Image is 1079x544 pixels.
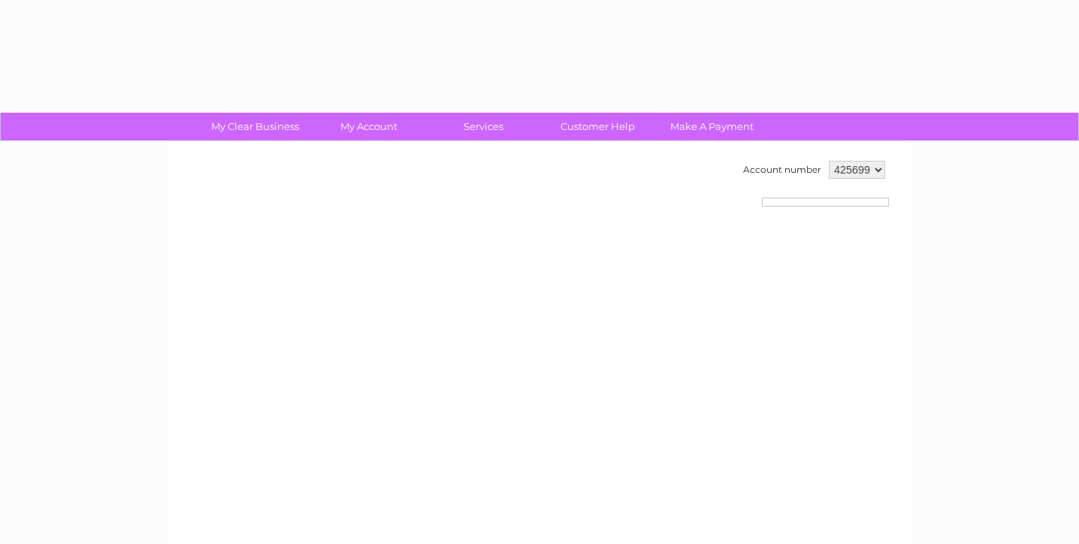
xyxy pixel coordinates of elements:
a: Customer Help [536,113,660,141]
a: Make A Payment [650,113,774,141]
a: My Account [307,113,431,141]
a: Services [422,113,546,141]
td: Account number [739,157,825,183]
a: My Clear Business [193,113,317,141]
